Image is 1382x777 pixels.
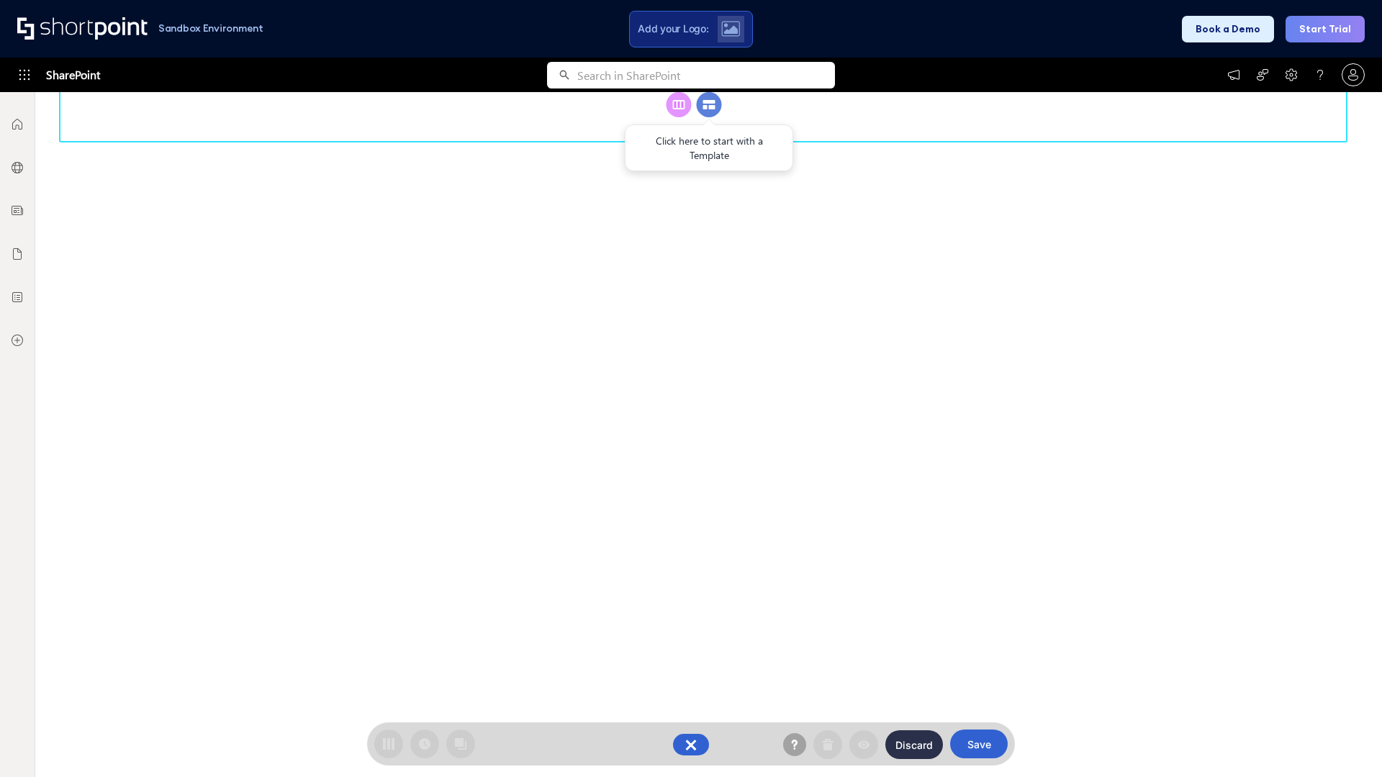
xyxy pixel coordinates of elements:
h1: Sandbox Environment [158,24,263,32]
iframe: Chat Widget [1310,708,1382,777]
img: Upload logo [721,21,740,37]
button: Book a Demo [1182,16,1274,42]
button: Discard [885,730,943,759]
span: Add your Logo: [638,22,708,35]
button: Start Trial [1286,16,1365,42]
button: Save [950,730,1008,758]
span: SharePoint [46,58,100,92]
input: Search in SharePoint [577,62,835,88]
